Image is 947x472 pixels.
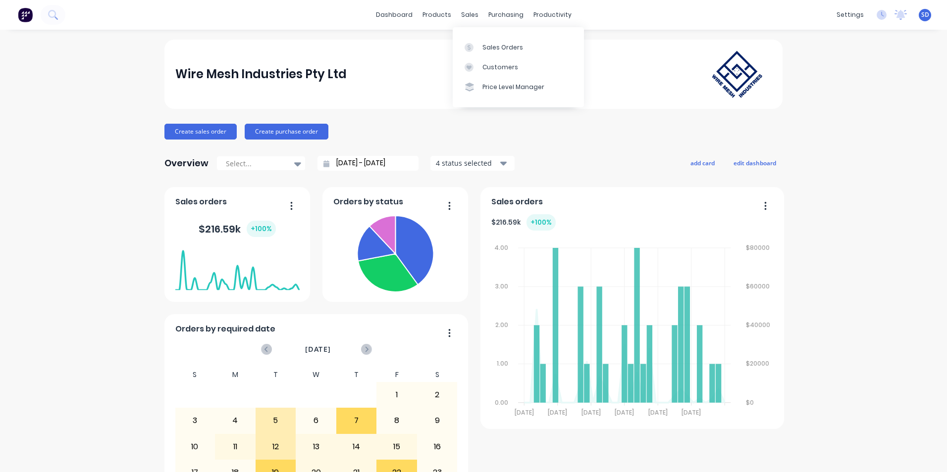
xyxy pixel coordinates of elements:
div: Sales Orders [482,43,523,52]
div: sales [456,7,483,22]
div: purchasing [483,7,528,22]
a: dashboard [371,7,418,22]
div: T [256,368,296,382]
div: + 100 % [526,214,556,231]
tspan: 2.00 [495,321,508,329]
div: M [215,368,256,382]
div: 10 [175,434,215,459]
span: Sales orders [175,196,227,208]
div: T [336,368,377,382]
a: Sales Orders [453,37,584,57]
tspan: $0 [746,398,754,407]
div: productivity [528,7,577,22]
div: S [175,368,215,382]
a: Price Level Manager [453,77,584,97]
span: Sales orders [491,196,543,208]
div: 8 [377,408,417,433]
div: Price Level Manager [482,83,544,92]
div: F [376,368,417,382]
div: 15 [377,434,417,459]
div: 4 status selected [436,158,498,168]
tspan: [DATE] [615,408,634,417]
div: W [296,368,336,382]
button: Create purchase order [245,124,328,140]
button: edit dashboard [727,156,783,169]
div: $ 216.59k [199,221,276,237]
div: 6 [296,408,336,433]
div: products [418,7,456,22]
tspan: [DATE] [514,408,533,417]
div: 14 [337,434,376,459]
span: Orders by status [333,196,403,208]
tspan: 1.00 [497,360,508,368]
div: 1 [377,382,417,407]
div: 3 [175,408,215,433]
span: [DATE] [305,344,331,355]
tspan: $40000 [746,321,771,329]
tspan: [DATE] [548,408,567,417]
div: 11 [215,434,255,459]
button: add card [684,156,721,169]
div: 12 [256,434,296,459]
tspan: $60000 [746,282,770,290]
div: 5 [256,408,296,433]
tspan: [DATE] [581,408,601,417]
tspan: $80000 [746,243,770,252]
div: $ 216.59k [491,214,556,231]
div: 13 [296,434,336,459]
img: Wire Mesh Industries Pty Ltd [702,41,772,107]
div: 9 [418,408,457,433]
button: Create sales order [164,124,237,140]
tspan: [DATE] [682,408,701,417]
tspan: 4.00 [494,243,508,252]
div: Customers [482,63,518,72]
button: 4 status selected [430,156,515,171]
span: SD [921,10,929,19]
tspan: 3.00 [495,282,508,290]
tspan: $20000 [746,360,770,368]
div: S [417,368,458,382]
div: 16 [418,434,457,459]
img: Factory [18,7,33,22]
tspan: 0.00 [495,398,508,407]
div: settings [832,7,869,22]
div: + 100 % [247,221,276,237]
div: Wire Mesh Industries Pty Ltd [175,64,347,84]
div: 2 [418,382,457,407]
div: Overview [164,153,209,173]
div: 7 [337,408,376,433]
tspan: [DATE] [648,408,668,417]
div: 4 [215,408,255,433]
a: Customers [453,57,584,77]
